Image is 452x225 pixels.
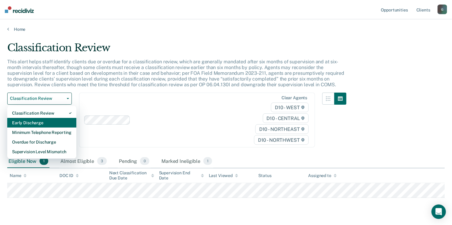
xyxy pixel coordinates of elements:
[97,157,107,165] span: 3
[5,6,34,13] img: Recidiviz
[40,157,48,165] span: 1
[308,173,337,178] div: Assigned to
[7,155,49,168] div: Eligible Now1
[271,103,308,112] span: D10 - WEST
[160,155,213,168] div: Marked Ineligible1
[263,113,309,123] span: D10 - CENTRAL
[12,128,72,137] div: Minimum Telephone Reporting
[203,157,212,165] span: 1
[259,173,272,178] div: Status
[140,157,149,165] span: 0
[255,124,308,134] span: D10 - NORTHEAST
[118,155,151,168] div: Pending0
[10,173,27,178] div: Name
[209,173,238,178] div: Last Viewed
[438,5,447,14] button: G
[59,155,108,168] div: Almost Eligible3
[12,118,72,128] div: Early Discharge
[159,170,204,181] div: Supervision End Date
[109,170,154,181] div: Next Classification Due Date
[10,96,64,101] span: Classification Review
[7,59,344,88] p: This alert helps staff identify clients due or overdue for a classification review, which are gen...
[12,137,72,147] div: Overdue for Discharge
[12,147,72,157] div: Supervision Level Mismatch
[12,108,72,118] div: Classification Review
[7,42,346,59] div: Classification Review
[7,93,72,105] button: Classification Review
[431,204,446,219] div: Open Intercom Messenger
[254,135,308,145] span: D10 - NORTHWEST
[7,27,445,32] a: Home
[282,95,307,100] div: Clear agents
[59,173,79,178] div: DOC ID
